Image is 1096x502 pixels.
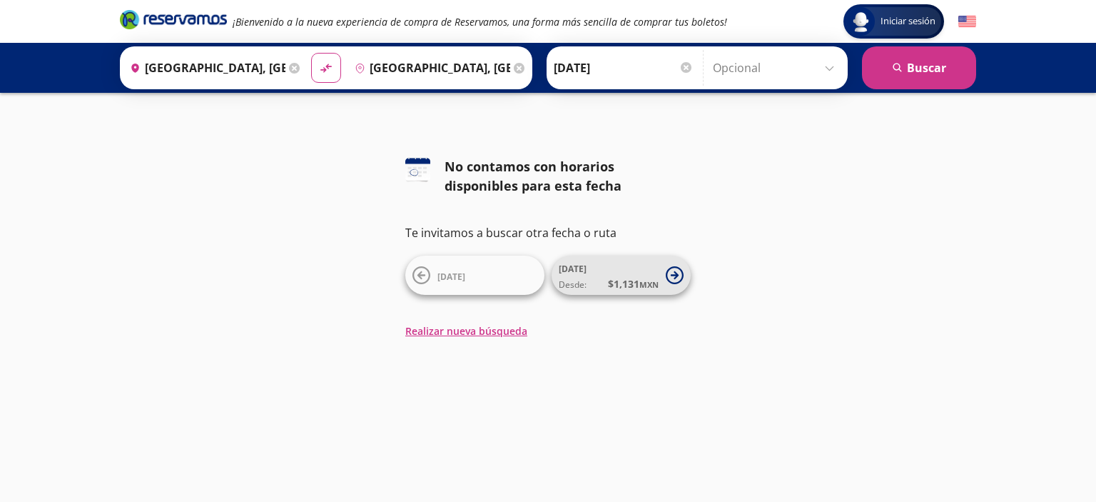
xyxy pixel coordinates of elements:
button: [DATE]Desde:$1,131MXN [552,256,691,295]
input: Opcional [713,50,841,86]
p: Te invitamos a buscar otra fecha o ruta [405,224,691,241]
input: Buscar Destino [349,50,510,86]
div: No contamos con horarios disponibles para esta fecha [445,157,691,196]
span: [DATE] [437,271,465,283]
input: Elegir Fecha [554,50,694,86]
input: Buscar Origen [124,50,285,86]
small: MXN [639,279,659,290]
i: Brand Logo [120,9,227,30]
span: [DATE] [559,263,587,275]
button: Realizar nueva búsqueda [405,323,527,338]
em: ¡Bienvenido a la nueva experiencia de compra de Reservamos, una forma más sencilla de comprar tus... [233,15,727,29]
button: [DATE] [405,256,544,295]
a: Brand Logo [120,9,227,34]
button: English [958,13,976,31]
span: $ 1,131 [608,276,659,291]
span: Desde: [559,278,587,291]
button: Buscar [862,46,976,89]
span: Iniciar sesión [875,14,941,29]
